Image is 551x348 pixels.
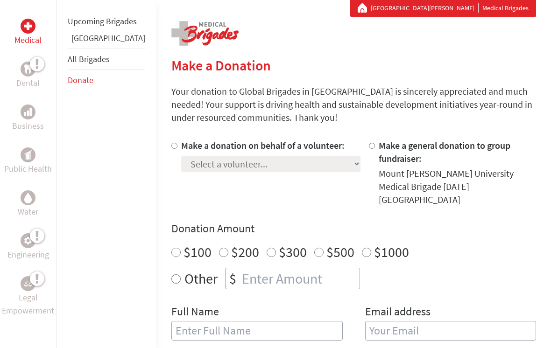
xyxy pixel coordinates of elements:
[4,147,52,175] a: Public HealthPublic Health
[68,70,145,90] li: Donate
[7,248,49,261] p: Engineering
[18,205,38,218] p: Water
[68,49,145,70] li: All Brigades
[374,244,409,261] label: $1000
[14,19,42,47] a: MedicalMedical
[16,62,40,90] a: DentalDental
[226,269,240,289] div: $
[4,162,52,175] p: Public Health
[21,19,35,34] div: Medical
[365,321,537,341] input: Your Email
[7,233,49,261] a: EngineeringEngineering
[18,190,38,218] a: WaterWater
[240,269,360,289] input: Enter Amount
[171,222,536,237] h4: Donation Amount
[21,147,35,162] div: Public Health
[68,75,93,85] a: Donate
[68,32,145,49] li: Guatemala
[24,108,32,116] img: Business
[171,305,219,321] label: Full Name
[21,190,35,205] div: Water
[171,85,536,125] p: Your donation to Global Brigades in [GEOGRAPHIC_DATA] is sincerely appreciated and much needed! Y...
[24,281,32,286] img: Legal Empowerment
[24,22,32,30] img: Medical
[21,276,35,291] div: Legal Empowerment
[12,119,44,132] p: Business
[279,244,307,261] label: $300
[365,305,431,321] label: Email address
[379,140,510,165] label: Make a general donation to group fundraiser:
[24,150,32,160] img: Public Health
[68,54,110,64] a: All Brigades
[371,4,479,13] a: [GEOGRAPHIC_DATA][PERSON_NAME]
[326,244,354,261] label: $500
[21,104,35,119] div: Business
[379,167,537,207] div: Mount [PERSON_NAME] University Medical Brigade [DATE] [GEOGRAPHIC_DATA]
[21,62,35,77] div: Dental
[358,4,529,13] div: Medical Brigades
[24,64,32,73] img: Dental
[184,268,218,290] label: Other
[2,291,54,317] p: Legal Empowerment
[14,34,42,47] p: Medical
[68,16,137,27] a: Upcoming Brigades
[24,237,32,244] img: Engineering
[171,57,536,74] h2: Make a Donation
[181,140,345,152] label: Make a donation on behalf of a volunteer:
[171,21,239,46] img: logo-medical.png
[2,276,54,317] a: Legal EmpowermentLegal Empowerment
[184,244,212,261] label: $100
[21,233,35,248] div: Engineering
[16,77,40,90] p: Dental
[231,244,259,261] label: $200
[71,33,145,43] a: [GEOGRAPHIC_DATA]
[24,192,32,203] img: Water
[171,321,343,341] input: Enter Full Name
[68,11,145,32] li: Upcoming Brigades
[12,104,44,132] a: BusinessBusiness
